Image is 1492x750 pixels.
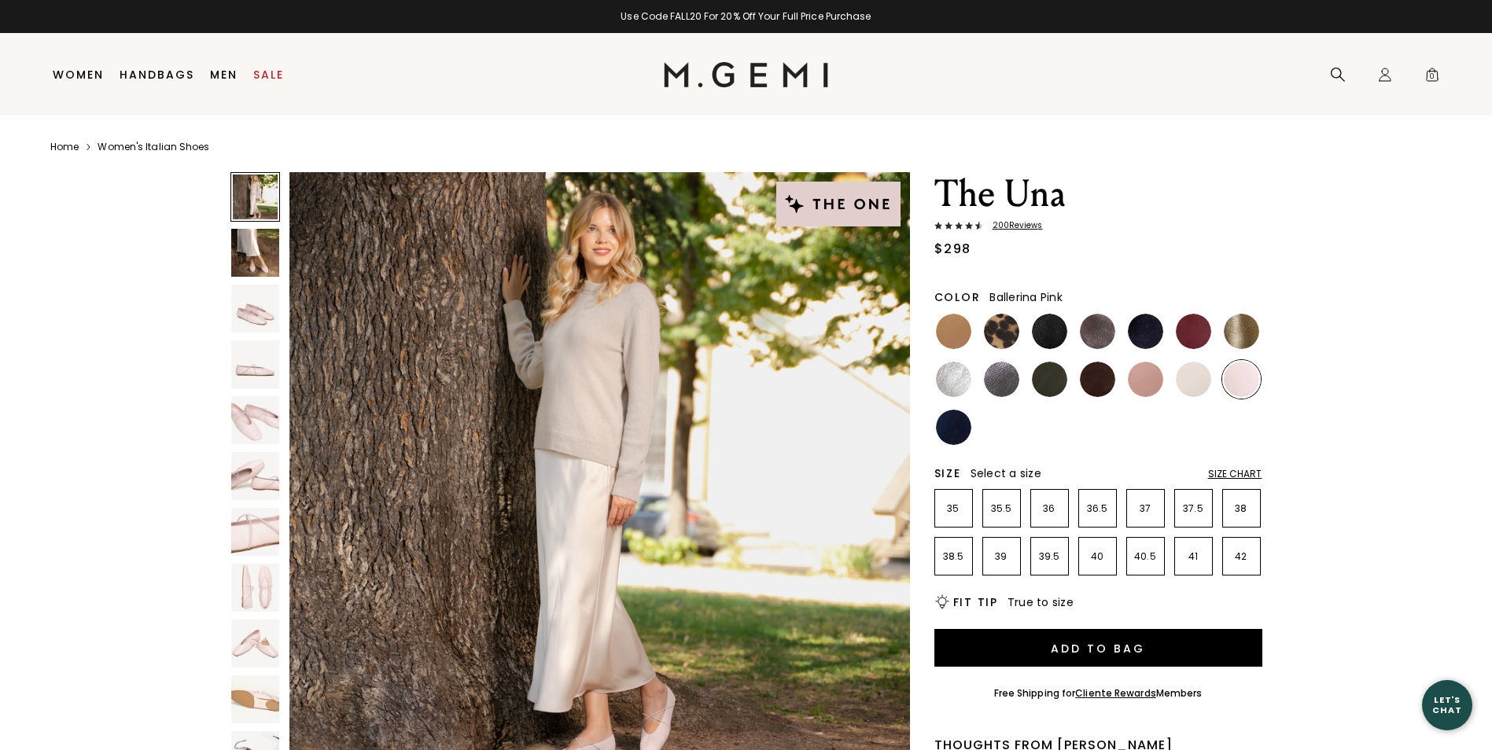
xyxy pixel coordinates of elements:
[210,68,238,81] a: Men
[1128,362,1163,397] img: Antique Rose
[1080,362,1115,397] img: Chocolate
[231,675,279,723] img: The Una
[1031,550,1068,563] p: 39.5
[934,291,981,303] h2: Color
[253,68,284,81] a: Sale
[231,452,279,500] img: The Una
[989,289,1063,305] span: Ballerina Pink
[1075,686,1156,700] a: Cliente Rewards
[1176,314,1211,349] img: Burgundy
[983,221,1043,230] span: 200 Review s
[936,362,971,397] img: Silver
[1031,502,1068,515] p: 36
[1079,502,1116,515] p: 36.5
[984,362,1019,397] img: Gunmetal
[1032,314,1067,349] img: Black
[935,502,972,515] p: 35
[1128,314,1163,349] img: Midnight Blue
[1127,550,1164,563] p: 40.5
[231,340,279,388] img: The Una
[1008,594,1074,610] span: True to size
[231,285,279,333] img: The Una
[934,172,1262,216] h1: The Una
[231,619,279,667] img: The Una
[953,596,998,608] h2: Fit Tip
[231,508,279,556] img: The Una
[1175,502,1212,515] p: 37.5
[1224,362,1259,397] img: Ballerina Pink
[98,141,209,153] a: Women's Italian Shoes
[935,550,972,563] p: 38.5
[1422,695,1472,715] div: Let's Chat
[231,229,279,277] img: The Una
[231,396,279,444] img: The Una
[1127,502,1164,515] p: 37
[934,467,961,480] h2: Size
[50,141,79,153] a: Home
[934,629,1262,667] button: Add to Bag
[231,564,279,612] img: The Una
[1224,314,1259,349] img: Gold
[1176,362,1211,397] img: Ecru
[1223,550,1260,563] p: 42
[1208,468,1262,480] div: Size Chart
[983,550,1020,563] p: 39
[53,68,104,81] a: Women
[1032,362,1067,397] img: Military
[120,68,194,81] a: Handbags
[936,314,971,349] img: Light Tan
[1079,550,1116,563] p: 40
[994,687,1203,700] div: Free Shipping for Members
[936,410,971,445] img: Navy
[1223,502,1260,515] p: 38
[934,221,1262,233] a: 200Reviews
[984,314,1019,349] img: Leopard Print
[1424,70,1440,86] span: 0
[1175,550,1212,563] p: 41
[971,465,1041,481] span: Select a size
[1080,314,1115,349] img: Cocoa
[983,502,1020,515] p: 35.5
[664,62,828,87] img: M.Gemi
[934,240,971,259] div: $298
